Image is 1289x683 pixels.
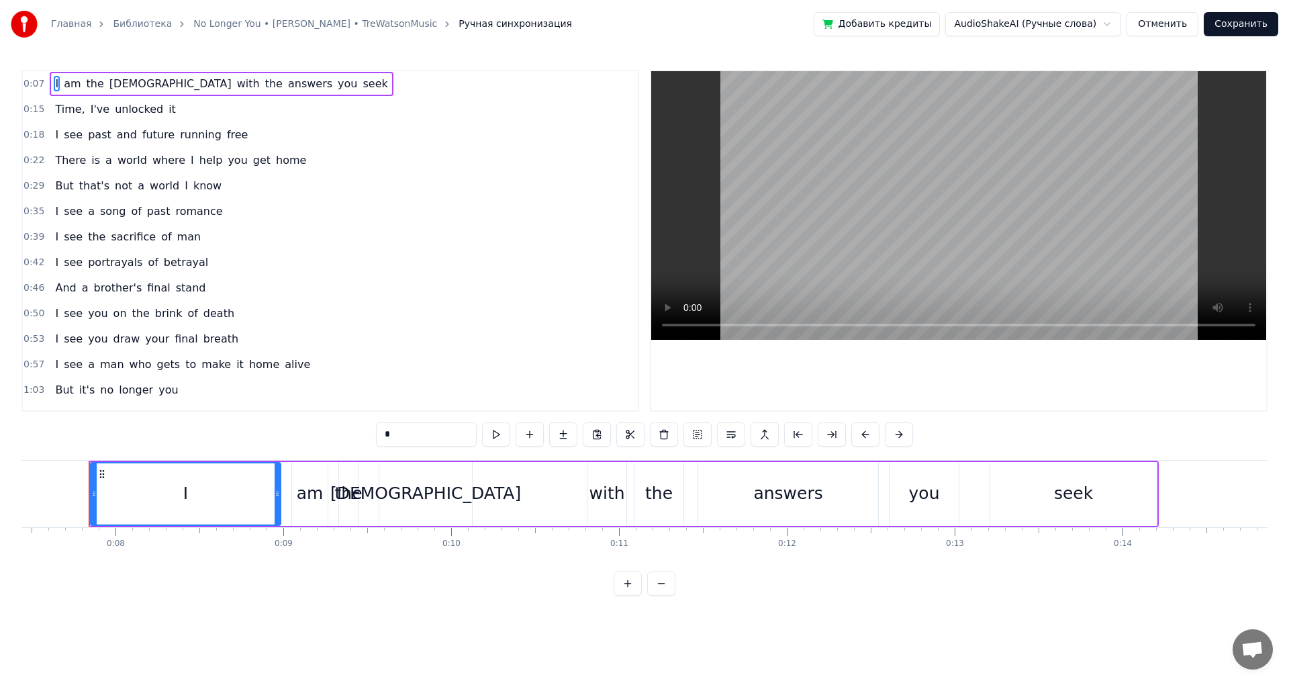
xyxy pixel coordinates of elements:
span: Time, [54,101,86,117]
span: a [81,280,90,295]
span: I [54,357,60,372]
span: you [157,382,179,398]
span: breath [202,331,240,347]
a: Библиотека [113,17,172,31]
span: it [235,357,245,372]
span: alive [283,357,312,372]
span: see [62,255,84,270]
span: where [151,152,187,168]
span: free [226,127,250,142]
span: with [236,76,261,91]
span: of [160,229,173,244]
span: final [146,280,171,295]
span: no [99,382,115,398]
span: I've [89,101,111,117]
span: portrayals [87,255,144,270]
span: sacrifice [109,229,157,244]
span: be [113,408,130,423]
span: who [128,357,153,372]
span: I [54,255,60,270]
span: see [62,331,84,347]
span: make [200,357,232,372]
span: of [146,255,159,270]
span: seek [362,76,389,91]
span: 1:03 [23,383,44,397]
span: Ручная синхронизация [459,17,572,31]
span: the [264,76,284,91]
span: a [87,357,96,372]
span: 0:42 [23,256,44,269]
div: I [183,481,188,506]
span: can't [81,408,110,423]
div: 0:14 [1114,539,1132,549]
div: am [297,481,324,506]
span: you [226,152,248,168]
span: 0:15 [23,103,44,116]
span: I [54,203,60,219]
span: stand [175,280,207,295]
div: [DEMOGRAPHIC_DATA] [330,481,521,506]
div: 0:09 [275,539,293,549]
span: 0:22 [23,154,44,167]
span: of [130,203,142,219]
span: and [115,127,138,142]
span: to [184,357,197,372]
span: death [202,306,236,321]
div: 0:13 [946,539,964,549]
div: Открытый чат [1233,629,1273,670]
span: draw [112,331,142,347]
span: 0:39 [23,230,44,244]
span: 0:35 [23,205,44,218]
span: see [62,127,84,142]
span: I [189,152,195,168]
span: I [183,178,189,193]
span: brother's [93,280,144,295]
span: am [62,76,82,91]
span: see [62,203,84,219]
span: you [87,331,109,347]
span: This [54,408,79,423]
span: man [176,229,203,244]
span: I [54,331,60,347]
span: final [173,331,199,347]
span: that's [78,178,111,193]
span: 0:29 [23,179,44,193]
span: see [62,306,84,321]
span: it's [78,382,96,398]
div: 0:10 [442,539,461,549]
span: I [54,127,60,142]
span: I [54,229,60,244]
span: But [54,382,75,398]
span: 0:07 [23,77,44,91]
span: not [113,178,134,193]
span: get [252,152,272,168]
span: song [99,203,127,219]
div: seek [1054,481,1093,506]
span: a [87,203,96,219]
span: know [192,178,223,193]
span: And [54,280,77,295]
span: 0:57 [23,358,44,371]
span: brink [154,306,184,321]
span: your [144,331,171,347]
span: running [179,127,223,142]
div: 0:08 [107,539,125,549]
span: betrayal [162,255,209,270]
div: 0:11 [610,539,628,549]
span: the [85,76,105,91]
span: 0:18 [23,128,44,142]
span: see [62,229,84,244]
span: it [167,101,177,117]
span: There [54,152,87,168]
span: 1:10 [23,409,44,422]
span: romance [174,203,224,219]
span: gets [156,357,182,372]
a: Главная [51,17,91,31]
span: future [141,127,176,142]
div: answers [753,481,822,506]
span: home [248,357,281,372]
span: unlocked [113,101,164,117]
span: home [275,152,307,168]
div: you [909,481,940,506]
nav: breadcrumb [51,17,572,31]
